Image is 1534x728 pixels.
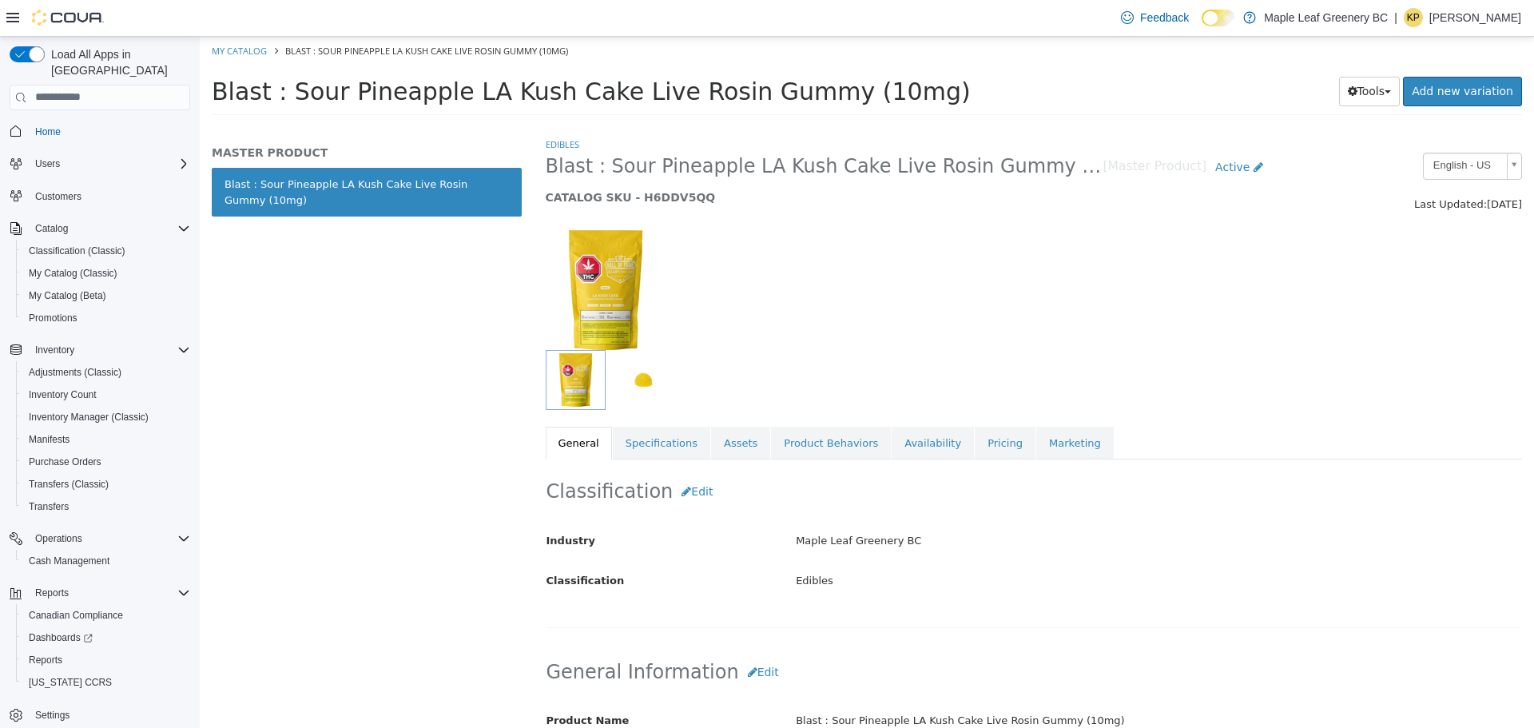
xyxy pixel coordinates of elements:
[29,154,190,173] span: Users
[511,390,570,424] a: Assets
[347,498,396,510] span: Industry
[22,286,113,305] a: My Catalog (Beta)
[692,390,774,424] a: Availability
[22,430,190,449] span: Manifests
[16,284,197,307] button: My Catalog (Beta)
[16,627,197,649] a: Dashboards
[32,10,104,26] img: Cova
[12,41,771,69] span: Blast : Sour Pineapple LA Kush Cake Live Rosin Gummy (10mg)
[16,604,197,627] button: Canadian Compliance
[29,706,76,725] a: Settings
[346,101,380,113] a: Edibles
[1429,8,1521,27] p: [PERSON_NAME]
[12,131,322,180] a: Blast : Sour Pineapple LA Kush Cake Live Rosin Gummy (10mg)
[29,219,190,238] span: Catalog
[35,344,74,356] span: Inventory
[346,390,412,424] a: General
[22,628,190,647] span: Dashboards
[473,440,522,470] button: Edit
[1223,116,1322,143] a: English - US
[1214,161,1287,173] span: Last Updated:
[22,308,84,328] a: Promotions
[1115,2,1195,34] a: Feedback
[22,452,108,471] a: Purchase Orders
[22,241,132,261] a: Classification (Classic)
[29,340,190,360] span: Inventory
[29,154,66,173] button: Users
[837,390,914,424] a: Marketing
[29,411,149,424] span: Inventory Manager (Classic)
[1139,40,1201,70] button: Tools
[22,308,190,328] span: Promotions
[584,491,1333,519] div: Maple Leaf Greenery BC
[29,529,190,548] span: Operations
[12,109,322,123] h5: MASTER PRODUCT
[16,406,197,428] button: Inventory Manager (Classic)
[16,262,197,284] button: My Catalog (Classic)
[3,120,197,143] button: Home
[16,451,197,473] button: Purchase Orders
[35,709,70,722] span: Settings
[346,193,466,313] img: 150
[22,606,129,625] a: Canadian Compliance
[35,125,61,138] span: Home
[29,631,93,644] span: Dashboards
[22,286,190,305] span: My Catalog (Beta)
[35,222,68,235] span: Catalog
[3,527,197,550] button: Operations
[29,478,109,491] span: Transfers (Classic)
[1404,8,1423,27] div: Krystle Parsons
[85,8,368,20] span: Blast : Sour Pineapple LA Kush Cake Live Rosin Gummy (10mg)
[347,678,430,690] span: Product Name
[413,390,511,424] a: Specifications
[29,433,70,446] span: Manifests
[22,551,116,571] a: Cash Management
[22,385,190,404] span: Inventory Count
[22,264,124,283] a: My Catalog (Classic)
[29,122,67,141] a: Home
[16,428,197,451] button: Manifests
[22,475,190,494] span: Transfers (Classic)
[16,671,197,694] button: [US_STATE] CCRS
[29,500,69,513] span: Transfers
[22,408,190,427] span: Inventory Manager (Classic)
[29,219,74,238] button: Catalog
[22,673,118,692] a: [US_STATE] CCRS
[1203,40,1322,70] a: Add new variation
[16,649,197,671] button: Reports
[22,650,69,670] a: Reports
[22,606,190,625] span: Canadian Compliance
[584,670,1333,698] div: Blast : Sour Pineapple LA Kush Cake Live Rosin Gummy (10mg)
[347,440,1322,470] h2: Classification
[35,532,82,545] span: Operations
[16,473,197,495] button: Transfers (Classic)
[904,124,1007,137] small: [Master Product]
[347,538,425,550] span: Classification
[1287,161,1322,173] span: [DATE]
[35,587,69,599] span: Reports
[3,703,197,726] button: Settings
[29,455,101,468] span: Purchase Orders
[539,621,588,650] button: Edit
[22,430,76,449] a: Manifests
[22,408,155,427] a: Inventory Manager (Classic)
[1202,10,1235,26] input: Dark Mode
[29,245,125,257] span: Classification (Classic)
[29,121,190,141] span: Home
[22,452,190,471] span: Purchase Orders
[775,390,836,424] a: Pricing
[29,340,81,360] button: Inventory
[3,153,197,175] button: Users
[22,673,190,692] span: Washington CCRS
[29,609,123,622] span: Canadian Compliance
[29,654,62,666] span: Reports
[584,531,1333,559] div: Edibles
[1407,8,1420,27] span: KP
[29,583,190,603] span: Reports
[29,186,190,206] span: Customers
[1202,26,1202,27] span: Dark Mode
[22,551,190,571] span: Cash Management
[45,46,190,78] span: Load All Apps in [GEOGRAPHIC_DATA]
[16,307,197,329] button: Promotions
[29,267,117,280] span: My Catalog (Classic)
